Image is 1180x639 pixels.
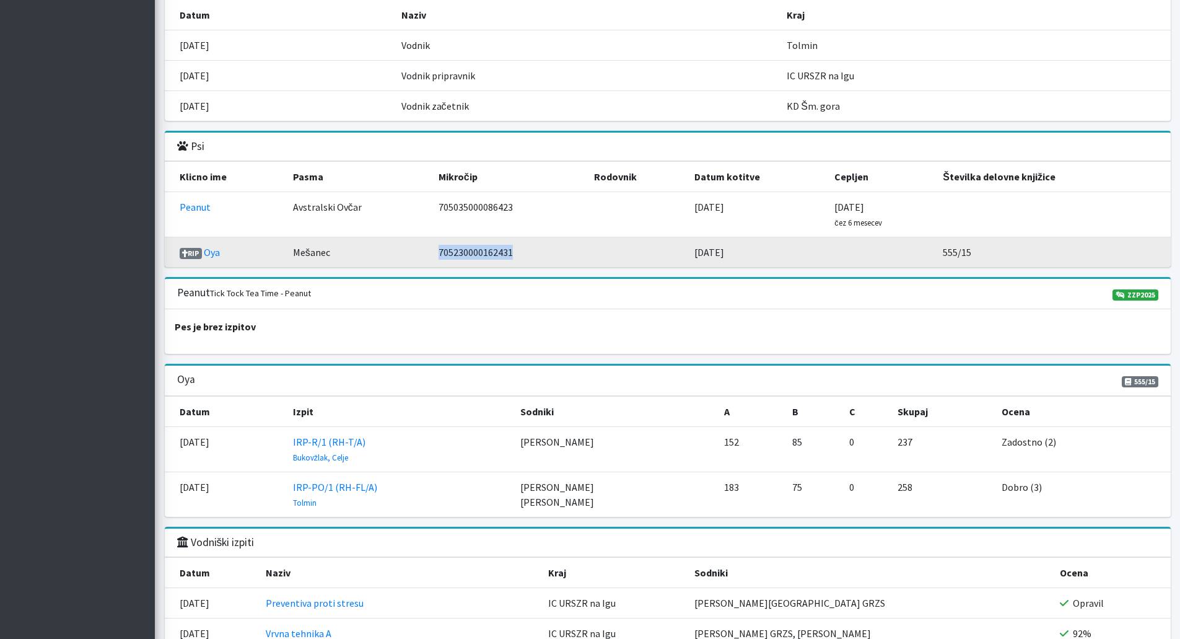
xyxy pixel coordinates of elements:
td: IC URSZR na Igu [779,60,1170,90]
span: Opravil [1073,597,1104,609]
td: 0 [842,472,890,518]
td: Tolmin [779,30,1170,60]
th: Pasma [286,162,431,192]
td: Vodnik začetnik [394,90,780,121]
td: [DATE] [687,192,828,237]
th: Datum [165,397,286,427]
td: 258 [890,472,994,518]
th: Številka delovne knjižice [935,162,1170,192]
td: [DATE] [165,60,394,90]
strong: Pes je brez izpitov [175,320,256,333]
th: B [785,397,842,427]
th: Ocena [994,397,1171,427]
h3: Vodniški izpiti [177,536,255,549]
a: IRP-R/1 (RH-T/A) Bukovžlak, Celje [293,436,365,463]
td: 555/15 [935,237,1170,268]
small: čez 6 mesecev [834,218,881,227]
th: Sodniki [513,397,716,427]
span: 555/15 [1122,376,1158,387]
td: [DATE] [165,588,258,619]
h3: Psi [177,140,204,153]
th: Ocena [1052,558,1170,588]
th: Mikročip [431,162,587,192]
h3: Oya [177,373,195,386]
td: 237 [890,427,994,472]
small: Tolmin [293,498,317,508]
td: [DATE] [165,427,286,472]
td: Avstralski Ovčar [286,192,431,237]
td: Mešanec [286,237,431,268]
a: ZZP2025 [1112,289,1158,301]
td: Dobro (3) [994,472,1171,518]
td: [DATE] [165,472,286,518]
small: Bukovžlak, Celje [293,452,348,462]
td: 705230000162431 [431,237,587,268]
th: Cepljen [827,162,935,192]
td: Vodnik [394,30,780,60]
td: [DATE] [827,192,935,237]
th: Klicno ime [165,162,286,192]
a: Peanut [180,201,211,213]
th: A [717,397,785,427]
td: [DATE] [165,30,394,60]
th: C [842,397,890,427]
th: Datum [165,558,258,588]
th: Datum kotitve [687,162,828,192]
td: 183 [717,472,785,518]
a: Oya [204,246,220,258]
th: Izpit [286,397,514,427]
a: IRP-PO/1 (RH-FL/A) Tolmin [293,481,377,508]
small: Tick Tock Tea Time - Peanut [210,288,311,299]
th: Kraj [541,558,687,588]
td: [PERSON_NAME][GEOGRAPHIC_DATA] GRZS [687,588,1052,619]
td: 0 [842,427,890,472]
h3: Peanut [177,286,311,299]
a: Preventiva proti stresu [266,597,364,609]
td: Vodnik pripravnik [394,60,780,90]
td: 152 [717,427,785,472]
td: KD Šm. gora [779,90,1170,121]
td: 705035000086423 [431,192,587,237]
td: [DATE] [165,90,394,121]
td: Zadostno (2) [994,427,1171,472]
td: IC URSZR na Igu [541,588,687,619]
span: RIP [180,248,203,259]
td: [PERSON_NAME] [513,427,716,472]
td: [PERSON_NAME] [PERSON_NAME] [513,472,716,518]
td: 85 [785,427,842,472]
th: Skupaj [890,397,994,427]
td: [DATE] [687,237,828,268]
td: 75 [785,472,842,518]
th: Rodovnik [587,162,687,192]
th: Naziv [258,558,541,588]
th: Sodniki [687,558,1052,588]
